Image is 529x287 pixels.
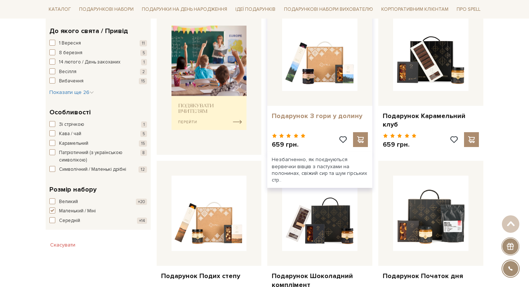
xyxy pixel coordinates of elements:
[59,121,84,128] span: Зі стрічкою
[59,40,81,47] span: 1 Вересня
[139,4,230,15] a: Подарунки на День народження
[49,208,147,215] button: Маленький / Міні
[383,112,479,129] a: Подарунок Карамельний клуб
[49,198,147,206] button: Великий +20
[383,140,417,149] p: 659 грн.
[49,121,147,128] button: Зі стрічкою 1
[281,3,376,16] a: Подарункові набори вихователю
[267,152,372,188] div: Незбагненно, як поєднуються вервечки вівців з пастухами на полонинах, свіжий сир та шум гірських ...
[49,166,147,173] button: Символічний / Маленькі дрібні 12
[49,59,147,66] button: 14 лютого / День закоханих 1
[49,68,147,76] button: Весілля 2
[141,121,147,128] span: 1
[232,4,278,15] a: Ідеї подарунків
[141,59,147,65] span: 1
[137,218,147,224] span: +14
[140,150,147,156] span: 8
[161,272,257,280] a: Подарунок Подих степу
[172,26,247,130] img: banner
[59,78,84,85] span: Вибачення
[59,166,126,173] span: Символічний / Маленькі дрібні
[139,140,147,147] span: 15
[59,217,80,225] span: Середній
[49,185,97,195] span: Розмір набору
[136,199,147,205] span: +20
[49,107,91,117] span: Особливості
[59,49,82,57] span: 8 березня
[272,140,306,149] p: 659 грн.
[59,59,120,66] span: 14 лютого / День закоханих
[49,149,147,164] button: Патріотичний (з українською символікою) 8
[59,149,127,164] span: Патріотичний (з українською символікою)
[139,78,147,84] span: 15
[59,198,78,206] span: Великий
[140,40,147,46] span: 11
[138,166,147,173] span: 12
[140,69,147,75] span: 2
[59,208,96,215] span: Маленький / Міні
[140,50,147,56] span: 5
[49,89,94,95] span: Показати ще 26
[49,78,147,85] button: Вибачення 15
[49,49,147,57] button: 8 березня 5
[59,140,88,147] span: Карамельний
[454,4,483,15] a: Про Spell
[49,140,147,147] button: Карамельний 15
[140,131,147,137] span: 5
[59,130,81,138] span: Кава / чай
[46,4,74,15] a: Каталог
[49,130,147,138] button: Кава / чай 5
[59,68,76,76] span: Весілля
[49,89,94,96] button: Показати ще 26
[49,40,147,47] button: 1 Вересня 11
[49,217,147,225] button: Середній +14
[272,112,368,120] a: Подарунок З гори у долину
[76,4,137,15] a: Подарункові набори
[378,3,451,16] a: Корпоративним клієнтам
[383,272,479,280] a: Подарунок Початок дня
[46,239,80,251] button: Скасувати
[49,26,128,36] span: До якого свята / Привід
